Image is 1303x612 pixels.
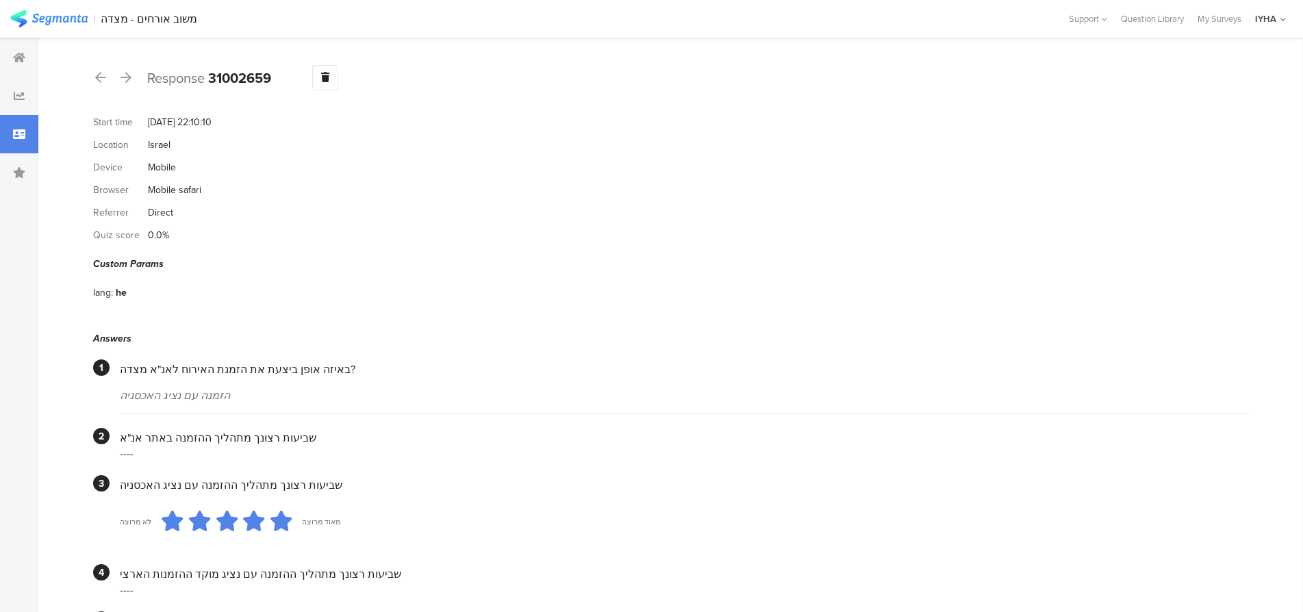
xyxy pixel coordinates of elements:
[93,359,110,376] div: 1
[1114,12,1191,25] a: Question Library
[101,12,197,25] div: משוב אורחים - מצדה
[148,205,173,220] div: Direct
[93,205,148,220] div: Referrer
[10,10,88,27] img: segmanta logo
[93,331,1248,346] div: Answers
[116,285,127,300] div: he
[93,475,110,492] div: 3
[93,138,148,152] div: Location
[93,115,148,129] div: Start time
[148,228,169,242] div: 0.0%
[208,68,271,88] b: 31002659
[148,183,201,197] div: Mobile safari
[120,477,1248,493] div: שביעות רצונך מתהליך ההזמנה עם נציג האכסניה
[120,430,1248,446] div: שביעות רצונך מתהליך ההזמנה באתר אנ"א
[93,564,110,581] div: 4
[93,183,148,197] div: Browser
[120,387,1248,403] div: הזמנה עם נציג האכסניה
[120,446,1248,461] div: ----
[93,11,95,27] div: |
[147,68,205,88] span: Response
[120,566,1248,582] div: שביעות רצונך מתהליך ההזמנה עם נציג מוקד ההזמנות הארצי
[93,257,1248,271] div: Custom Params
[120,361,1248,377] div: באיזה אופן ביצעת את הזמנת האירוח לאנ"א מצדה?
[93,228,148,242] div: Quiz score
[93,428,110,444] div: 2
[120,516,151,527] div: לא מרוצה
[93,285,116,300] div: lang:
[1255,12,1276,25] div: IYHA
[302,516,340,527] div: מאוד מרוצה
[148,138,170,152] div: Israel
[120,582,1248,598] div: ----
[93,160,148,175] div: Device
[148,115,212,129] div: [DATE] 22:10:10
[1191,12,1248,25] a: My Surveys
[1069,8,1107,29] div: Support
[148,160,176,175] div: Mobile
